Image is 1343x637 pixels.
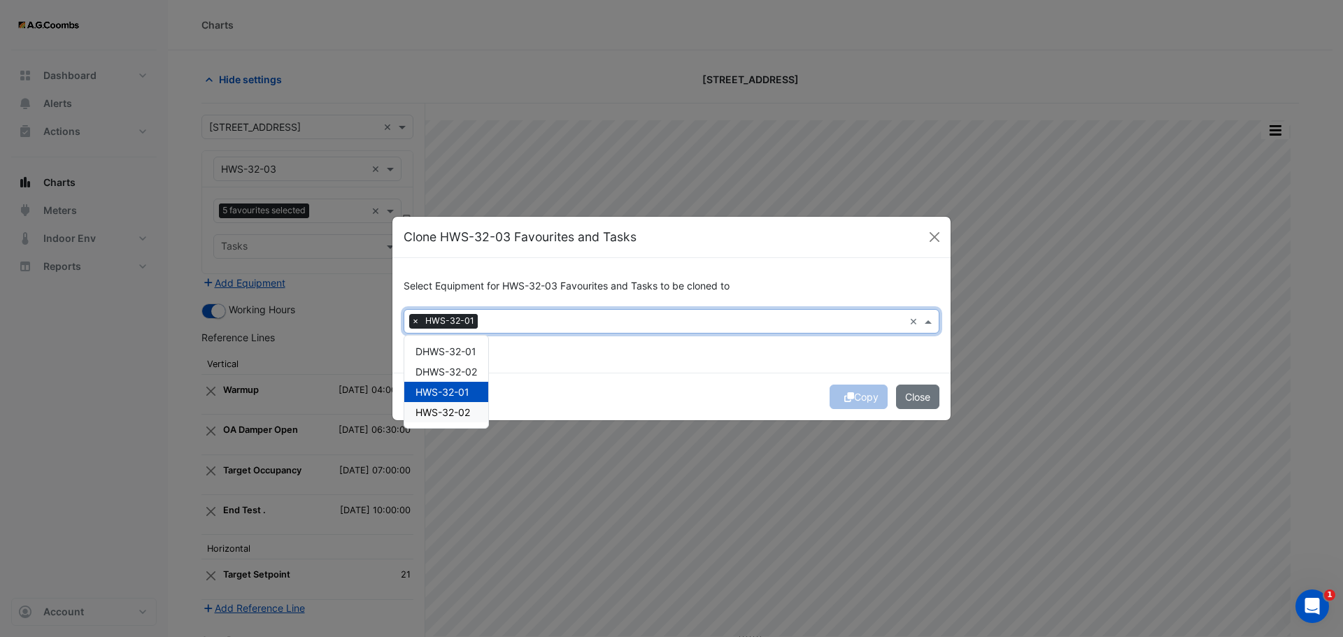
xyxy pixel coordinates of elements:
[404,228,637,246] h5: Clone HWS-32-03 Favourites and Tasks
[404,334,447,350] button: Select All
[415,406,470,418] span: HWS-32-02
[924,227,945,248] button: Close
[1295,589,1329,623] iframe: Intercom live chat
[415,386,469,398] span: HWS-32-01
[409,314,422,328] span: ×
[404,335,489,429] ng-dropdown-panel: Options list
[422,314,478,328] span: HWS-32-01
[909,314,921,329] span: Clear
[896,385,939,409] button: Close
[1324,589,1335,601] span: 1
[404,280,939,292] h6: Select Equipment for HWS-32-03 Favourites and Tasks to be cloned to
[415,345,476,357] span: DHWS-32-01
[415,366,477,378] span: DHWS-32-02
